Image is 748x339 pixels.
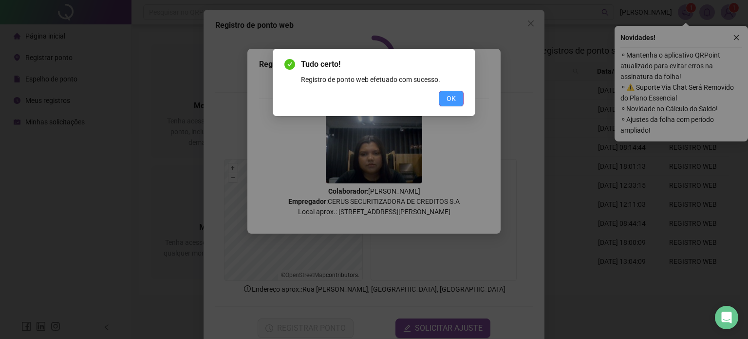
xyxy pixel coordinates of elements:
[439,91,464,106] button: OK
[447,93,456,104] span: OK
[284,59,295,70] span: check-circle
[301,74,464,85] div: Registro de ponto web efetuado com sucesso.
[715,306,738,329] div: Open Intercom Messenger
[301,59,464,70] span: Tudo certo!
